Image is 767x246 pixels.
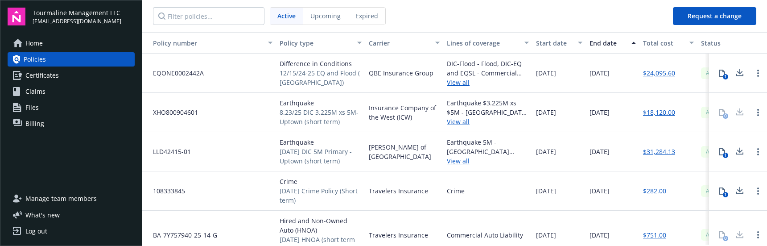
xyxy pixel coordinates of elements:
[280,138,362,147] span: Earthquake
[723,74,728,79] div: 1
[280,186,362,205] span: [DATE] Crime Policy (Short term)
[25,224,47,238] div: Log out
[369,68,433,78] span: QBE Insurance Group
[8,68,135,83] a: Certificates
[723,153,728,158] div: 1
[310,11,341,21] span: Upcoming
[643,68,675,78] a: $24,095.60
[713,64,731,82] button: 1
[146,38,263,48] div: Toggle SortBy
[713,182,731,200] button: 1
[590,186,610,196] span: [DATE]
[643,147,675,156] a: $31,284.13
[280,147,362,166] span: [DATE] DIC 5M Primary -Uptown (short term)
[355,11,378,21] span: Expired
[146,108,198,117] span: XHO800904601
[536,38,573,48] div: Start date
[643,38,684,48] div: Total cost
[25,84,45,99] span: Claims
[8,84,135,99] a: Claims
[447,117,529,126] a: View all
[713,143,731,161] button: 1
[643,186,666,196] a: $282.00
[447,156,529,166] a: View all
[146,186,185,196] span: 108333845
[8,210,74,220] button: What's new
[280,216,362,235] span: Hired and Non-Owned Auto (HNOA)
[8,117,135,131] a: Billing
[153,7,264,25] input: Filter policies...
[447,230,523,240] div: Commercial Auto Liability
[369,186,428,196] span: Travelers Insurance
[536,68,556,78] span: [DATE]
[673,7,756,25] button: Request a change
[25,68,59,83] span: Certificates
[447,98,529,117] div: Earthquake $3.225M xs $5M - [GEOGRAPHIC_DATA] ([GEOGRAPHIC_DATA], [GEOGRAPHIC_DATA]) - Commercial...
[723,192,728,197] div: 1
[25,100,39,115] span: Files
[536,108,556,117] span: [DATE]
[536,230,556,240] span: [DATE]
[369,142,440,161] span: [PERSON_NAME] of [GEOGRAPHIC_DATA]
[753,229,763,240] a: Open options
[643,230,666,240] a: $751.00
[280,98,362,108] span: Earthquake
[536,147,556,156] span: [DATE]
[8,36,135,50] a: Home
[8,8,25,25] img: navigator-logo.svg
[8,100,135,115] a: Files
[365,32,443,54] button: Carrier
[369,103,440,122] span: Insurance Company of the West (ICW)
[447,186,465,196] div: Crime
[590,108,610,117] span: [DATE]
[590,147,610,156] span: [DATE]
[33,17,121,25] span: [EMAIL_ADDRESS][DOMAIN_NAME]
[146,230,217,240] span: BA-7Y757940-25-14-G
[643,108,675,117] a: $18,120.00
[753,107,763,118] a: Open options
[8,192,135,206] a: Manage team members
[532,32,586,54] button: Start date
[369,230,428,240] span: Travelers Insurance
[280,38,352,48] div: Policy type
[33,8,121,17] span: Tourmaline Management LLC
[33,8,135,25] button: Tourmaline Management LLC[EMAIL_ADDRESS][DOMAIN_NAME]
[280,59,362,68] span: Difference in Conditions
[586,32,639,54] button: End date
[25,117,44,131] span: Billing
[369,38,430,48] div: Carrier
[701,38,761,48] div: Status
[25,210,60,220] span: What ' s new
[24,52,46,67] span: Policies
[536,186,556,196] span: [DATE]
[146,68,204,78] span: EQONE0002442A
[443,32,532,54] button: Lines of coverage
[753,146,763,157] a: Open options
[276,32,365,54] button: Policy type
[146,147,191,156] span: LLD42415-01
[753,186,763,196] a: Open options
[280,177,362,186] span: Crime
[280,108,362,126] span: 8.23/25 DIC 3.225M xs 5M- Uptown (short term)
[8,52,135,67] a: Policies
[447,138,529,156] div: Earthquake 5M -[GEOGRAPHIC_DATA] ([GEOGRAPHIC_DATA], [GEOGRAPHIC_DATA]) - Commercial Earthquake
[277,11,296,21] span: Active
[280,68,362,87] span: 12/15/24-25 EQ and Flood ( [GEOGRAPHIC_DATA])
[25,192,97,206] span: Manage team members
[447,59,529,78] div: DIC-Flood - Flood, DIC-EQ and EQSL - Commercial Earthquake
[590,38,626,48] div: End date
[639,32,697,54] button: Total cost
[590,68,610,78] span: [DATE]
[25,36,43,50] span: Home
[590,230,610,240] span: [DATE]
[146,38,263,48] div: Policy number
[753,68,763,79] a: Open options
[447,78,529,87] a: View all
[447,38,519,48] div: Lines of coverage
[697,32,764,54] button: Status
